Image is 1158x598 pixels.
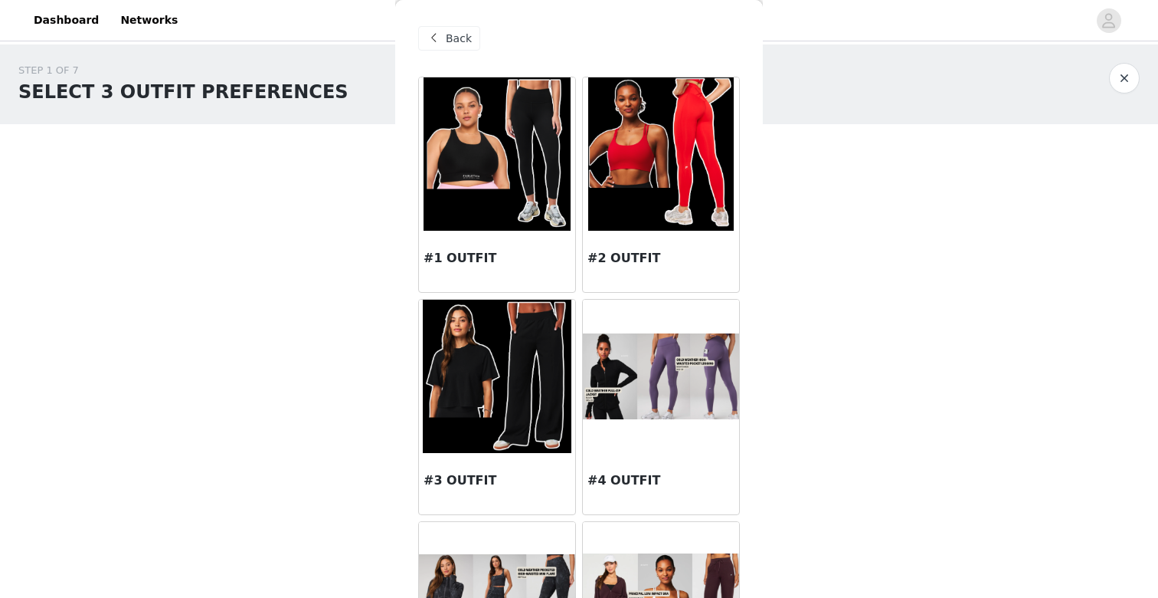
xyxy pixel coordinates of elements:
img: #2 OUTFIT [588,77,733,231]
a: Dashboard [25,3,108,38]
img: #4 OUTFIT [583,333,739,420]
img: #1 OUTFIT [424,77,571,231]
h3: #4 OUTFIT [587,472,734,490]
a: Networks [111,3,187,38]
div: avatar [1101,8,1116,33]
h3: #1 OUTFIT [424,249,571,268]
h3: #3 OUTFIT [424,472,571,490]
span: Back [446,31,472,47]
h3: #2 OUTFIT [587,249,734,268]
div: STEP 1 OF 7 [18,63,348,78]
h1: SELECT 3 OUTFIT PREFERENCES [18,78,348,106]
img: #3 OUTFIT [423,300,571,453]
